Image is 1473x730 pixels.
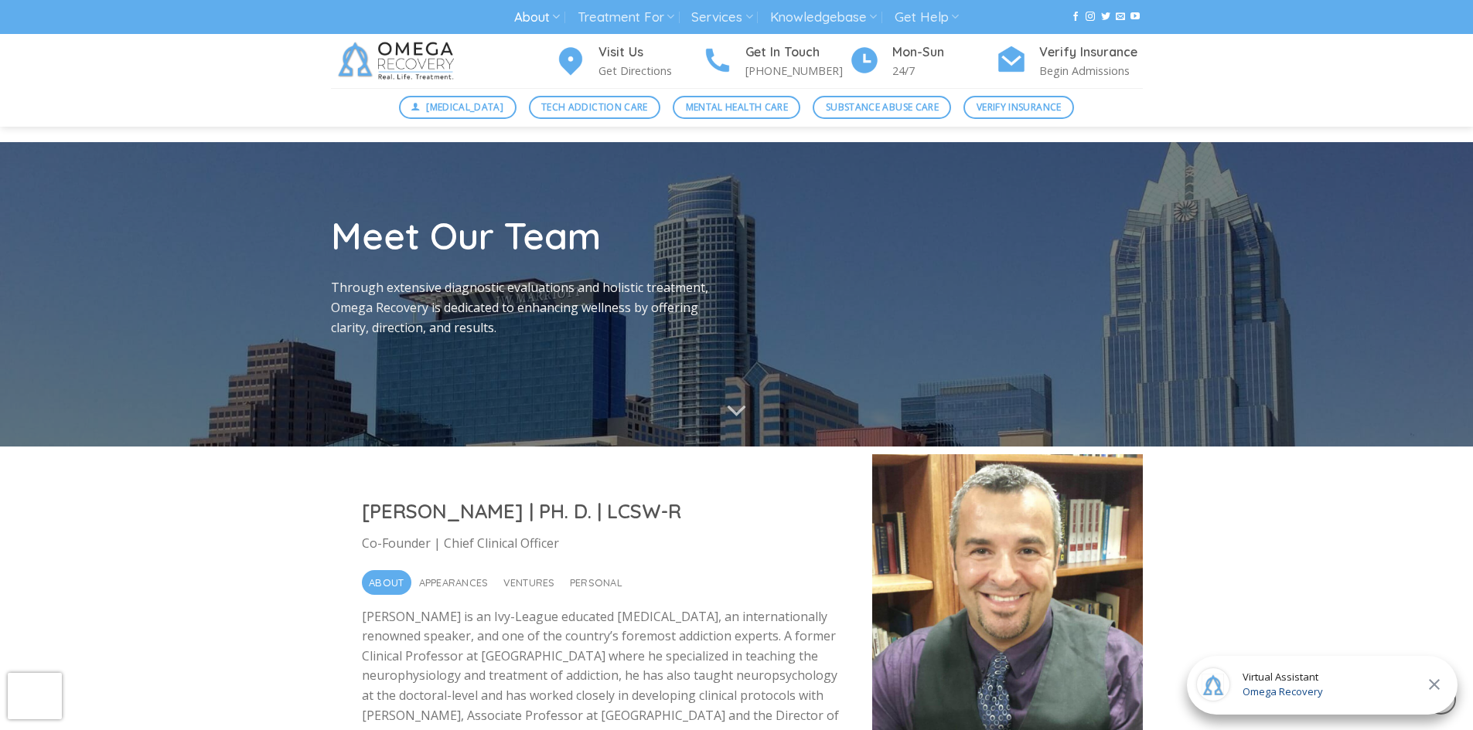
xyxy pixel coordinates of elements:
[745,62,849,80] p: [PHONE_NUMBER]
[503,570,555,595] span: Ventures
[514,3,560,32] a: About
[1116,12,1125,22] a: Send us an email
[813,96,951,119] a: Substance Abuse Care
[708,391,766,431] button: Scroll for more
[529,96,661,119] a: Tech Addiction Care
[331,212,725,260] h1: Meet Our Team
[996,42,1143,80] a: Verify Insurance Begin Admissions
[702,42,849,80] a: Get In Touch [PHONE_NUMBER]
[963,96,1074,119] a: Verify Insurance
[892,42,996,63] h4: Mon-Sun
[977,100,1062,114] span: Verify Insurance
[362,534,841,554] p: Co-Founder | Chief Clinical Officer
[691,3,752,32] a: Services
[1101,12,1110,22] a: Follow on Twitter
[331,278,725,338] p: Through extensive diagnostic evaluations and holistic treatment, Omega Recovery is dedicated to e...
[1039,62,1143,80] p: Begin Admissions
[1086,12,1095,22] a: Follow on Instagram
[331,34,466,88] img: Omega Recovery
[541,100,648,114] span: Tech Addiction Care
[892,62,996,80] p: 24/7
[426,100,503,114] span: [MEDICAL_DATA]
[399,96,517,119] a: [MEDICAL_DATA]
[369,570,404,595] span: About
[1130,12,1140,22] a: Follow on YouTube
[826,100,939,114] span: Substance Abuse Care
[419,570,489,595] span: Appearances
[598,62,702,80] p: Get Directions
[686,100,788,114] span: Mental Health Care
[598,42,702,63] h4: Visit Us
[745,42,849,63] h4: Get In Touch
[555,42,702,80] a: Visit Us Get Directions
[362,498,841,524] h2: [PERSON_NAME] | PH. D. | LCSW-R
[770,3,877,32] a: Knowledgebase
[1071,12,1080,22] a: Follow on Facebook
[673,96,800,119] a: Mental Health Care
[1039,42,1143,63] h4: Verify Insurance
[578,3,674,32] a: Treatment For
[570,570,622,595] span: Personal
[895,3,959,32] a: Get Help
